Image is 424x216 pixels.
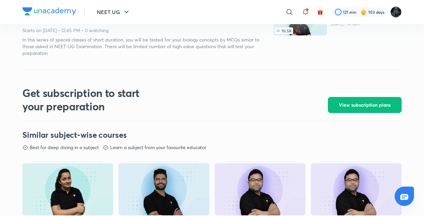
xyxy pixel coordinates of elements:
[110,144,206,151] p: Learn a subject from your favourite educator
[93,5,135,19] button: NEET UG
[315,7,326,17] button: avatar
[275,27,293,34] span: 10.5K
[360,9,367,15] img: streak
[331,21,398,27] p: [DATE] • 1h 30m
[390,6,402,18] img: Purnima Sharma
[22,27,263,34] p: Starts on [DATE] • 12:45 PM • 0 watching
[22,7,76,15] img: Company Logo
[339,102,391,108] span: View subscription plans
[22,7,76,17] a: Company Logo
[22,36,263,57] p: In this series of special classes of short duration, you will be tested for your biology concepts...
[317,9,323,15] img: avatar
[30,144,99,151] p: Best for deep diving in a subject
[22,86,159,113] h2: Get subscription to start your preparation
[328,97,402,113] button: View subscription plans
[22,129,402,140] h3: Similar subject-wise courses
